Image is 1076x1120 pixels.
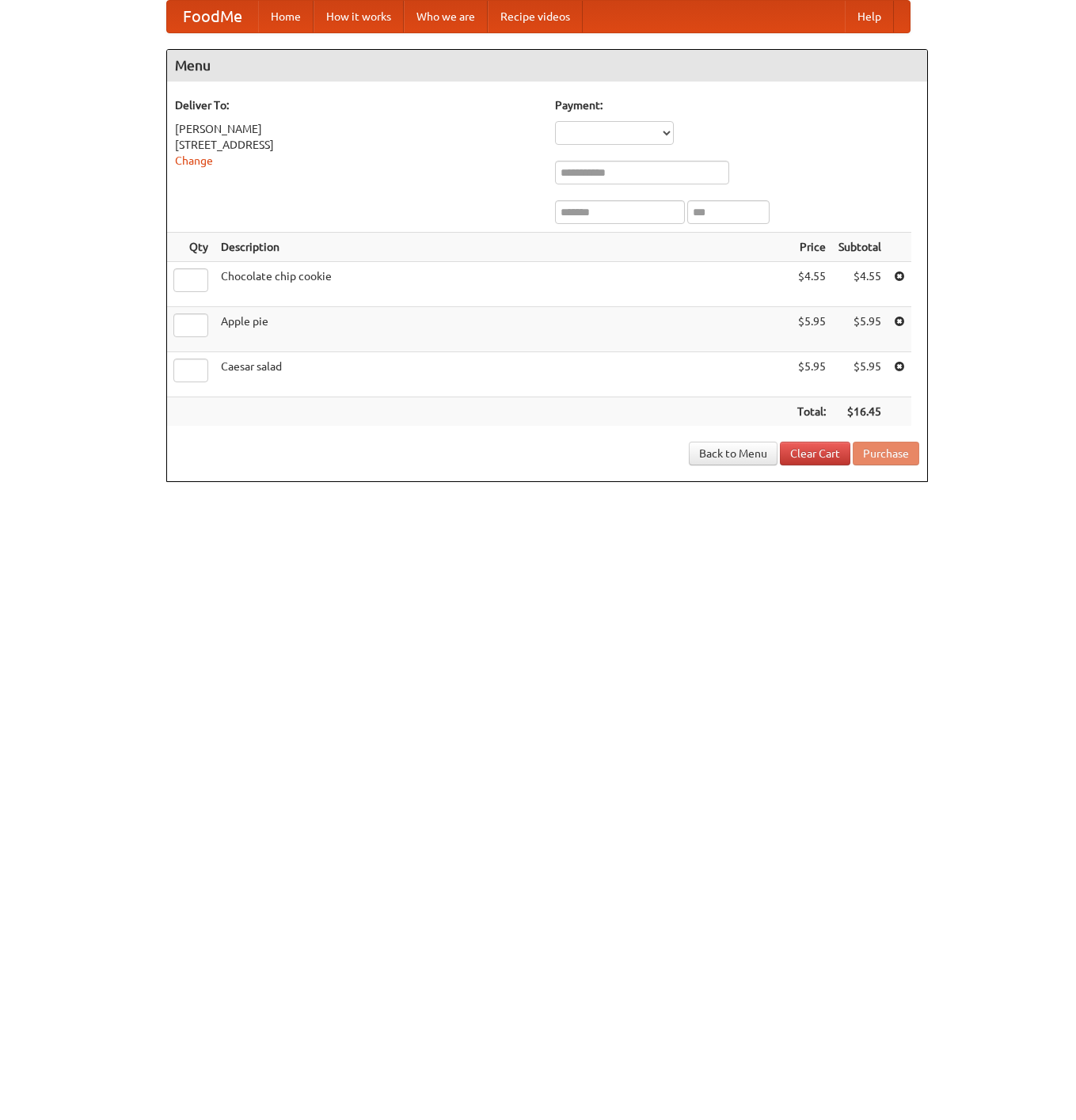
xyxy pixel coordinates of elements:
[845,1,894,32] a: Help
[832,307,888,352] td: $5.95
[832,397,888,427] th: $16.45
[175,97,539,113] h5: Deliver To:
[780,442,850,465] a: Clear Cart
[215,307,791,352] td: Apple pie
[404,1,488,32] a: Who we are
[791,307,832,352] td: $5.95
[832,352,888,397] td: $5.95
[314,1,404,32] a: How it works
[791,262,832,307] td: $4.55
[791,233,832,262] th: Price
[555,97,919,113] h5: Payment:
[167,1,258,32] a: FoodMe
[488,1,583,32] a: Recipe videos
[215,352,791,397] td: Caesar salad
[167,233,215,262] th: Qty
[175,137,539,153] div: [STREET_ADDRESS]
[215,233,791,262] th: Description
[167,50,927,82] h4: Menu
[791,352,832,397] td: $5.95
[791,397,832,427] th: Total:
[215,262,791,307] td: Chocolate chip cookie
[175,154,213,167] a: Change
[853,442,919,465] button: Purchase
[689,442,778,465] a: Back to Menu
[258,1,314,32] a: Home
[832,262,888,307] td: $4.55
[832,233,888,262] th: Subtotal
[175,121,539,137] div: [PERSON_NAME]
